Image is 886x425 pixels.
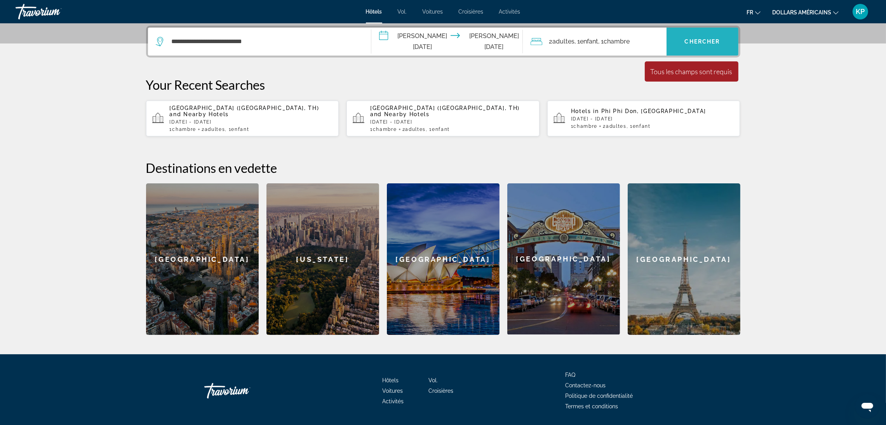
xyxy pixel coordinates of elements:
[599,38,604,45] font: , 1
[373,127,397,132] span: Chambre
[549,38,553,45] font: 2
[204,379,282,402] a: Travorium
[205,127,225,132] span: Adultes
[146,77,740,92] p: Your Recent Searches
[747,7,761,18] button: Changer de langue
[566,393,633,399] a: Politique de confidentialité
[566,382,606,388] a: Contactez-nous
[850,3,870,20] button: Menu utilisateur
[601,108,706,114] span: Phi Phi Don, [GEOGRAPHIC_DATA]
[202,127,225,132] span: 2
[604,38,630,45] font: Chambre
[523,28,667,56] button: Travelers: 2 adults, 1 child
[231,127,249,132] span: Enfant
[428,388,453,394] a: Croisières
[170,105,319,111] span: [GEOGRAPHIC_DATA] ([GEOGRAPHIC_DATA], TH)
[566,403,618,409] a: Termes et conditions
[405,127,426,132] span: Adultes
[566,372,576,378] a: FAQ
[547,100,740,137] button: Hotels in Phi Phi Don, [GEOGRAPHIC_DATA][DATE] - [DATE]1Chambre2Adultes, 1Enfant
[580,38,599,45] span: Enfant
[225,127,249,132] span: , 1
[346,100,540,137] button: [GEOGRAPHIC_DATA] ([GEOGRAPHIC_DATA], TH) and Nearby Hotels[DATE] - [DATE]1Chambre2Adultes, 1Enfant
[266,183,379,335] a: [US_STATE]
[366,9,382,15] a: Hôtels
[426,127,450,132] span: , 1
[172,127,196,132] span: Chambre
[16,2,93,22] a: Travorium
[459,9,484,15] a: Croisières
[382,388,403,394] a: Voitures
[571,116,734,122] p: [DATE] - [DATE]
[382,377,399,383] a: Hôtels
[170,111,229,117] span: and Nearby Hotels
[146,183,259,335] a: [GEOGRAPHIC_DATA]
[382,398,404,404] a: Activités
[606,124,627,129] span: Adultes
[571,124,597,129] span: 1
[571,108,599,114] span: Hotels in
[747,9,753,16] font: fr
[387,183,500,335] a: [GEOGRAPHIC_DATA]
[685,38,720,45] font: Chercher
[432,127,450,132] span: Enfant
[398,9,407,15] a: Vol.
[772,7,839,18] button: Changer de devise
[856,7,865,16] font: KP
[633,124,651,129] span: Enfant
[370,111,430,117] span: and Nearby Hotels
[146,160,740,176] h2: Destinations en vedette
[428,377,438,383] a: Vol.
[575,36,599,47] span: , 1
[627,124,651,129] span: , 1
[651,67,733,76] div: Tous les champs sont requis
[423,9,443,15] a: Voitures
[499,9,520,15] a: Activités
[574,124,598,129] span: Chambre
[667,28,738,56] button: Chercher
[855,394,880,419] iframe: Bouton de lancement de la fenêtre de messagerie
[370,127,397,132] span: 1
[628,183,740,335] a: [GEOGRAPHIC_DATA]
[170,127,196,132] span: 1
[603,124,626,129] span: 2
[170,119,333,125] p: [DATE] - [DATE]
[772,9,831,16] font: dollars américains
[507,183,620,335] a: [GEOGRAPHIC_DATA]
[148,28,738,56] div: Widget de recherche
[371,28,523,56] button: Check-in date: Jan 22, 2026 Check-out date: Jan 29, 2026
[553,38,575,45] font: adultes
[146,100,339,137] button: [GEOGRAPHIC_DATA] ([GEOGRAPHIC_DATA], TH) and Nearby Hotels[DATE] - [DATE]1Chambre2Adultes, 1Enfant
[370,105,520,111] span: [GEOGRAPHIC_DATA] ([GEOGRAPHIC_DATA], TH)
[402,127,426,132] span: 2
[370,119,533,125] p: [DATE] - [DATE]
